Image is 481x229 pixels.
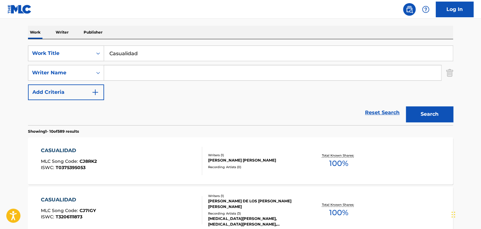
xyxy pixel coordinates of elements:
[406,6,413,13] img: search
[82,26,104,39] p: Publisher
[322,202,355,207] p: Total Known Shares:
[208,153,303,157] div: Writers ( 1 )
[41,165,56,170] span: ISWC :
[28,26,42,39] p: Work
[208,157,303,163] div: [PERSON_NAME] [PERSON_NAME]
[422,6,429,13] img: help
[208,216,303,227] div: [MEDICAL_DATA][PERSON_NAME], [MEDICAL_DATA][PERSON_NAME], [MEDICAL_DATA][PERSON_NAME]
[28,137,453,184] a: CASUALIDADMLC Song Code:CJ8RK2ISWC:T0375395053Writers (1)[PERSON_NAME] [PERSON_NAME]Recording Art...
[91,88,99,96] img: 9d2ae6d4665cec9f34b9.svg
[28,45,453,125] form: Search Form
[329,158,348,169] span: 100 %
[8,5,32,14] img: MLC Logo
[54,26,70,39] p: Writer
[329,207,348,218] span: 100 %
[208,198,303,210] div: [PERSON_NAME] DE LOS [PERSON_NAME] [PERSON_NAME]
[446,65,453,81] img: Delete Criterion
[451,205,455,224] div: Arrastrar
[419,3,432,16] div: Help
[208,194,303,198] div: Writers ( 1 )
[28,84,104,100] button: Add Criteria
[28,129,79,134] p: Showing 1 - 10 of 589 results
[208,165,303,169] div: Recording Artists ( 0 )
[450,199,481,229] div: Widget de chat
[41,147,97,154] div: CASUALIDAD
[406,106,453,122] button: Search
[32,69,89,77] div: Writer Name
[80,158,97,164] span: CJ8RK2
[403,3,416,16] a: Public Search
[322,153,355,158] p: Total Known Shares:
[41,196,96,204] div: CASUALIDAD
[80,208,96,213] span: CJ7IGY
[436,2,473,17] a: Log In
[362,106,403,120] a: Reset Search
[41,208,80,213] span: MLC Song Code :
[450,199,481,229] iframe: Chat Widget
[56,165,86,170] span: T0375395053
[56,214,82,220] span: T3206111873
[41,158,80,164] span: MLC Song Code :
[208,211,303,216] div: Recording Artists ( 3 )
[32,50,89,57] div: Work Title
[41,214,56,220] span: ISWC :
